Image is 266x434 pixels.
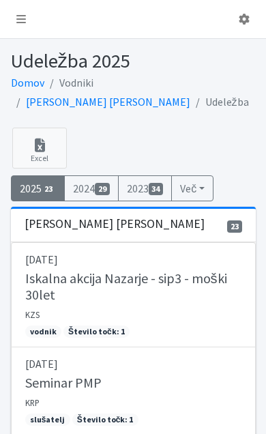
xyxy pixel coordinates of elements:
[227,220,242,233] span: 23
[25,309,40,320] small: KZS
[12,128,67,169] a: Excel
[25,270,241,303] h5: Iskalna akcija Nazarje - sip3 - moški 30let
[64,175,119,201] a: 202429
[44,73,93,93] li: Vodniki
[25,325,61,338] span: vodnik
[11,49,256,73] h1: Udeležba 2025
[72,414,138,426] span: Število točk: 1
[171,175,213,201] button: Več
[25,217,205,231] h3: [PERSON_NAME] [PERSON_NAME]
[25,414,70,426] span: slušatelj
[11,76,44,89] a: Domov
[26,95,190,108] a: [PERSON_NAME] [PERSON_NAME]
[11,242,256,347] a: [DATE] Iskalna akcija Nazarje - sip3 - moški 30let KZS vodnik Število točk: 1
[25,397,40,408] small: KRP
[42,183,57,195] span: 23
[25,375,102,391] h5: Seminar PMP
[149,183,164,195] span: 34
[11,175,65,201] a: 202523
[190,92,249,112] li: Udeležba
[95,183,110,195] span: 29
[25,356,241,372] p: [DATE]
[25,251,241,267] p: [DATE]
[63,325,130,338] span: Število točk: 1
[118,175,173,201] a: 202334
